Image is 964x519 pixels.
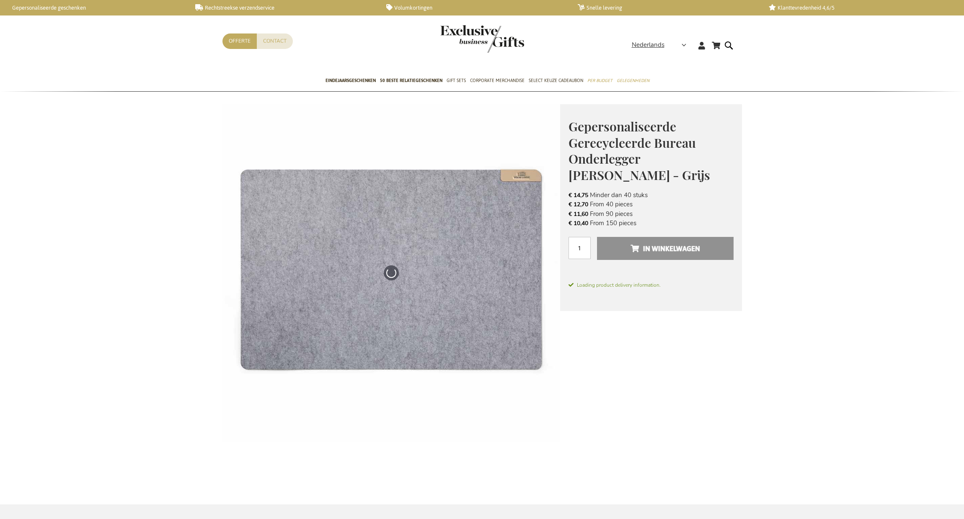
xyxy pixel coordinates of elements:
a: Rechtstreekse verzendservice [195,4,373,11]
a: Gepersonaliseerde geschenken [4,4,182,11]
li: From 90 pieces [569,209,734,218]
a: Contact [257,33,293,49]
li: Minder dan 40 stuks [569,190,734,200]
a: Personalised Recycled Felt Desk Pad - Grey [374,445,411,486]
span: € 14,75 [569,191,588,199]
span: € 11,60 [569,210,588,218]
li: From 150 pieces [569,218,734,228]
a: Personalised Recycled Felt Desk Pad - Grey [416,445,452,486]
a: Offerte [222,33,257,49]
span: Gelegenheden [617,76,649,85]
a: 50 beste relatiegeschenken [380,71,442,92]
a: Select Keuze Cadeaubon [529,71,583,92]
span: Gift Sets [447,76,466,85]
span: Nederlands [632,40,664,50]
span: Gepersonaliseerde Gerecycleerde Bureau Onderlegger [PERSON_NAME] - Grijs [569,118,710,183]
span: 50 beste relatiegeschenken [380,76,442,85]
a: Klanttevredenheid 4,6/5 [769,4,946,11]
span: Eindejaarsgeschenken [326,76,376,85]
span: Per Budget [587,76,613,85]
span: € 10,40 [569,219,588,227]
img: Personalised Recycled Felt Desk Pad - Grey [222,104,560,442]
a: Gelegenheden [617,71,649,92]
span: Corporate Merchandise [470,76,525,85]
a: Corporate Merchandise [470,71,525,92]
span: € 12,70 [569,200,588,208]
a: Gift Sets [447,71,466,92]
img: Exclusive Business gifts logo [440,25,524,53]
a: store logo [440,25,482,53]
span: Select Keuze Cadeaubon [529,76,583,85]
a: Per Budget [587,71,613,92]
a: Volumkortingen [386,4,564,11]
input: Aantal [569,237,591,259]
li: From 40 pieces [569,200,734,209]
a: Eindejaarsgeschenken [326,71,376,92]
span: Loading product delivery information. [569,281,734,289]
a: Snelle levering [578,4,755,11]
